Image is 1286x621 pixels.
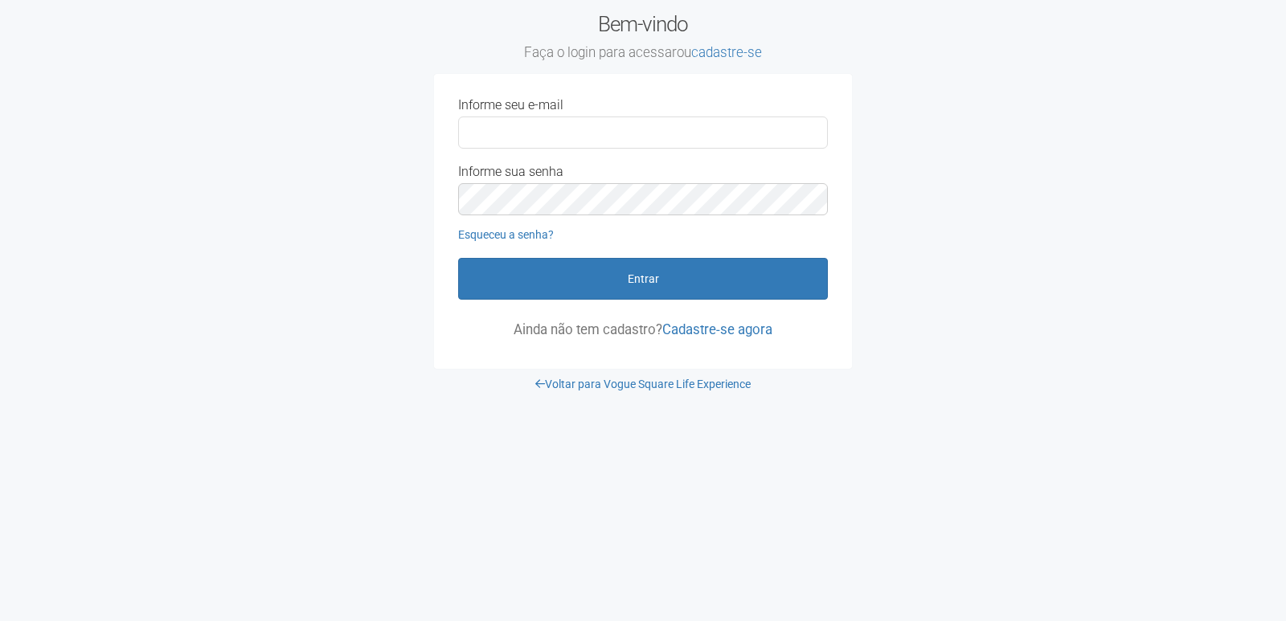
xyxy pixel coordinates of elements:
a: cadastre-se [691,44,762,60]
label: Informe seu e-mail [458,98,563,112]
label: Informe sua senha [458,165,563,179]
button: Entrar [458,258,828,300]
a: Esqueceu a senha? [458,228,554,241]
a: Cadastre-se agora [662,321,772,337]
p: Ainda não tem cadastro? [458,322,828,337]
span: ou [677,44,762,60]
small: Faça o login para acessar [434,44,852,62]
h2: Bem-vindo [434,12,852,62]
a: Voltar para Vogue Square Life Experience [535,378,751,390]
